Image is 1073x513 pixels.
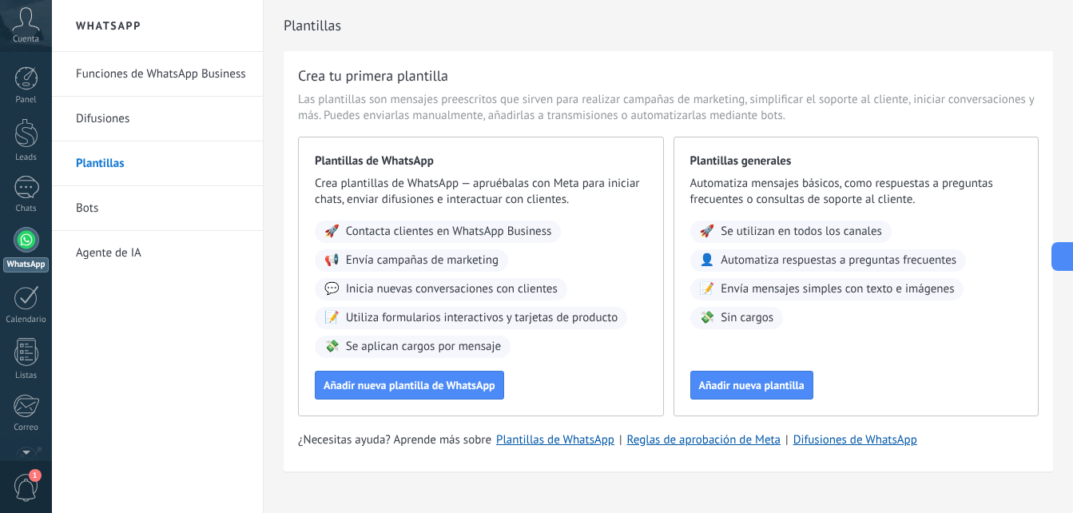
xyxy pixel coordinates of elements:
[324,281,340,297] span: 💬
[52,186,263,231] li: Bots
[3,371,50,381] div: Listas
[3,423,50,433] div: Correo
[793,432,917,447] a: Difusiones de WhatsApp
[298,66,448,85] h3: Crea tu primera plantilla
[3,204,50,214] div: Chats
[324,224,340,240] span: 🚀
[721,310,773,326] span: Sin cargos
[76,52,247,97] a: Funciones de WhatsApp Business
[298,432,1039,448] div: | |
[52,52,263,97] li: Funciones de WhatsApp Business
[315,371,504,400] button: Añadir nueva plantilla de WhatsApp
[76,97,247,141] a: Difusiones
[346,253,499,268] span: Envía campañas de marketing
[346,224,552,240] span: Contacta clientes en WhatsApp Business
[29,469,42,482] span: 1
[76,186,247,231] a: Bots
[690,371,813,400] button: Añadir nueva plantilla
[699,380,805,391] span: Añadir nueva plantilla
[52,141,263,186] li: Plantillas
[3,315,50,325] div: Calendario
[3,257,49,272] div: WhatsApp
[627,432,781,447] a: Reglas de aprobación de Meta
[52,231,263,275] li: Agente de IA
[324,380,495,391] span: Añadir nueva plantilla de WhatsApp
[3,153,50,163] div: Leads
[700,224,715,240] span: 🚀
[346,339,501,355] span: Se aplican cargos por mensaje
[324,253,340,268] span: 📢
[690,176,1023,208] span: Automatiza mensajes básicos, como respuestas a preguntas frecuentes o consultas de soporte al cli...
[298,92,1039,124] span: Las plantillas son mensajes preescritos que sirven para realizar campañas de marketing, simplific...
[700,281,715,297] span: 📝
[324,310,340,326] span: 📝
[346,310,618,326] span: Utiliza formularios interactivos y tarjetas de producto
[298,432,491,448] span: ¿Necesitas ayuda? Aprende más sobre
[690,153,1023,169] span: Plantillas generales
[76,231,247,276] a: Agente de IA
[3,95,50,105] div: Panel
[346,281,558,297] span: Inicia nuevas conversaciones con clientes
[700,310,715,326] span: 💸
[13,34,39,45] span: Cuenta
[700,253,715,268] span: 👤
[284,10,1053,42] h2: Plantillas
[315,176,647,208] span: Crea plantillas de WhatsApp — apruébalas con Meta para iniciar chats, enviar difusiones e interac...
[496,432,614,447] a: Plantillas de WhatsApp
[721,253,956,268] span: Automatiza respuestas a preguntas frecuentes
[324,339,340,355] span: 💸
[52,97,263,141] li: Difusiones
[76,141,247,186] a: Plantillas
[721,281,954,297] span: Envía mensajes simples con texto e imágenes
[315,153,647,169] span: Plantillas de WhatsApp
[721,224,882,240] span: Se utilizan en todos los canales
